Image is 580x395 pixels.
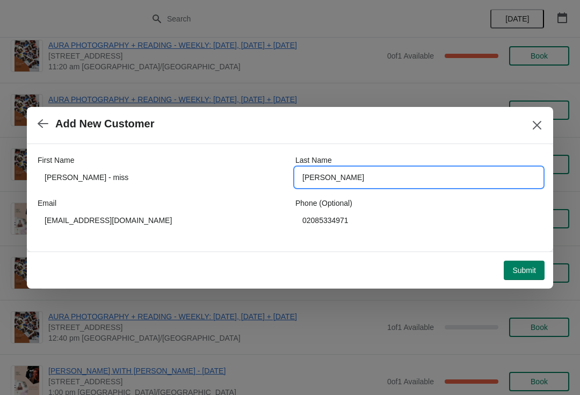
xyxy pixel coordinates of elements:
input: Smith [295,168,542,187]
label: First Name [38,155,74,166]
input: Enter your email [38,211,285,230]
label: Last Name [295,155,332,166]
label: Email [38,198,56,209]
button: Close [527,116,547,135]
input: John [38,168,285,187]
label: Phone (Optional) [295,198,352,209]
input: Enter your phone number [295,211,542,230]
span: Submit [512,266,536,275]
button: Submit [504,261,545,280]
h2: Add New Customer [55,118,154,130]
